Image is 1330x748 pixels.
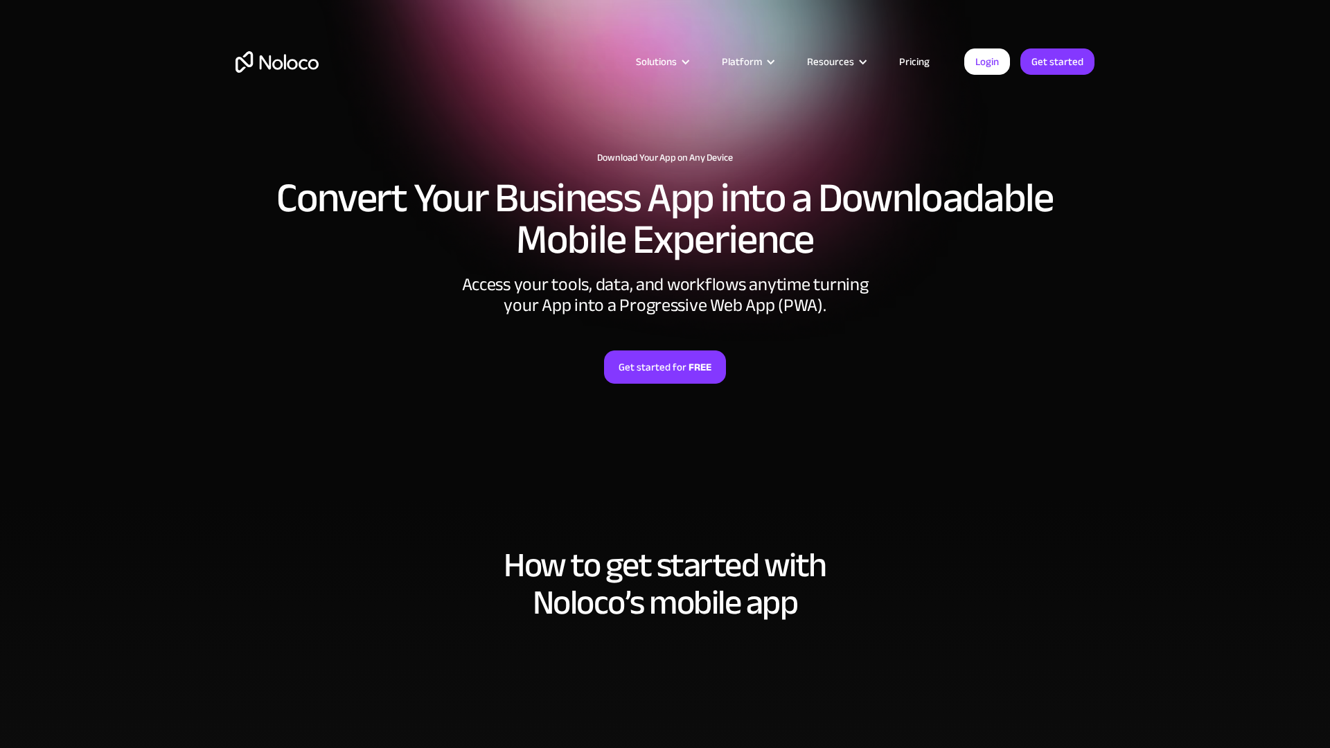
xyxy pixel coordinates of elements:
[722,53,762,71] div: Platform
[604,350,726,384] a: Get started forFREE
[790,53,882,71] div: Resources
[619,53,704,71] div: Solutions
[236,546,1094,621] h2: How to get started with Noloco’s mobile app
[964,48,1010,75] a: Login
[1020,48,1094,75] a: Get started
[236,152,1094,163] h1: Download Your App on Any Device
[807,53,854,71] div: Resources
[882,53,947,71] a: Pricing
[457,274,873,316] div: Access your tools, data, and workflows anytime turning your App into a Progressive Web App (PWA).
[704,53,790,71] div: Platform
[636,53,677,71] div: Solutions
[236,51,319,73] a: home
[236,177,1094,260] h2: Convert Your Business App into a Downloadable Mobile Experience
[689,358,711,376] strong: FREE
